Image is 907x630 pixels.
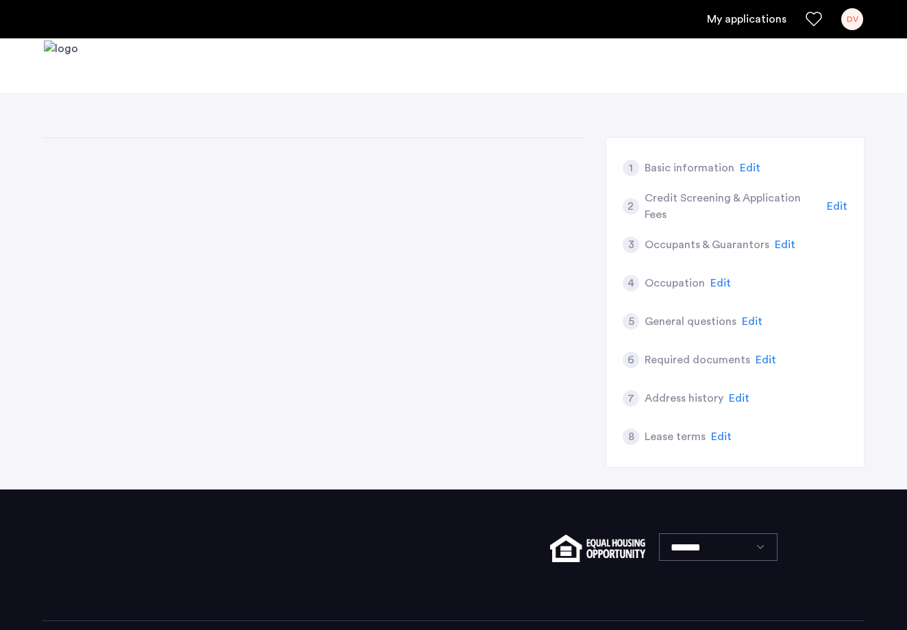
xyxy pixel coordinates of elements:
[742,316,762,327] span: Edit
[645,352,750,368] h5: Required documents
[623,237,639,253] div: 3
[44,40,78,92] a: Cazamio logo
[806,11,822,27] a: Favorites
[775,239,795,250] span: Edit
[645,275,705,291] h5: Occupation
[710,278,731,289] span: Edit
[707,11,786,27] a: My application
[645,160,734,176] h5: Basic information
[623,160,639,176] div: 1
[711,431,732,442] span: Edit
[623,428,639,445] div: 8
[740,162,760,173] span: Edit
[659,533,778,561] select: Language select
[623,390,639,407] div: 7
[645,428,706,445] h5: Lease terms
[841,8,863,30] div: DV
[645,237,769,253] h5: Occupants & Guarantors
[623,275,639,291] div: 4
[729,393,749,404] span: Edit
[756,354,776,365] span: Edit
[623,198,639,215] div: 2
[623,352,639,368] div: 6
[645,190,822,223] h5: Credit Screening & Application Fees
[550,535,645,562] img: equal-housing.png
[623,313,639,330] div: 5
[44,40,78,92] img: logo
[645,313,736,330] h5: General questions
[827,201,847,212] span: Edit
[645,390,723,407] h5: Address history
